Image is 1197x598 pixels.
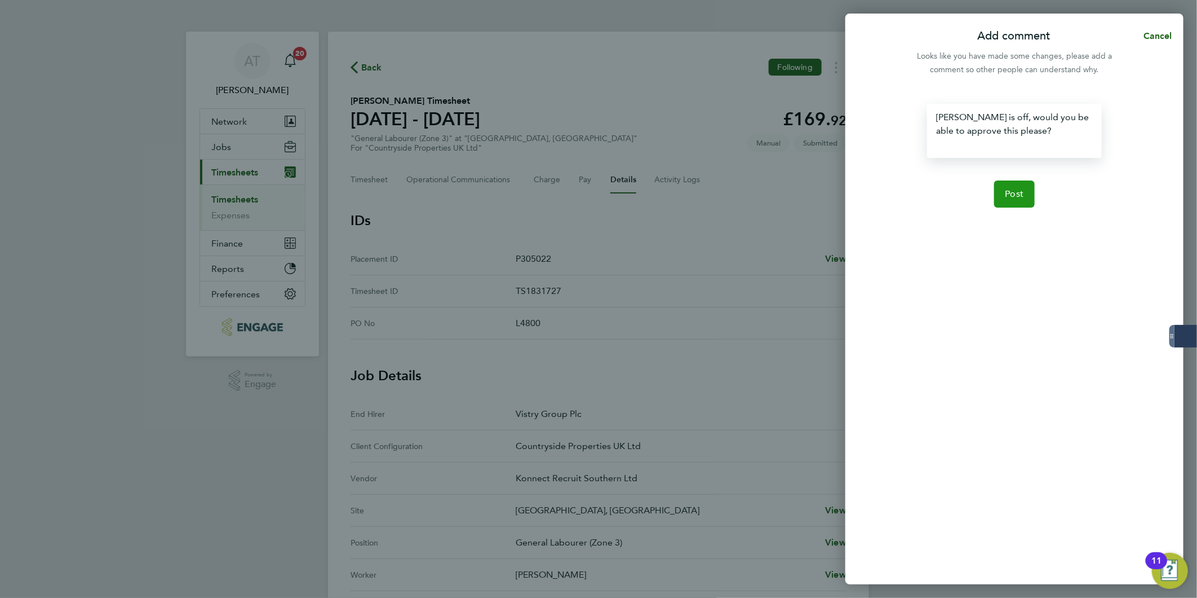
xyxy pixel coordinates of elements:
span: Cancel [1140,30,1172,41]
button: Open Resource Center, 11 new notifications [1152,553,1188,589]
span: Post [1005,188,1024,200]
button: Post [994,181,1035,208]
button: Cancel [1125,25,1183,47]
div: [PERSON_NAME] is off, would you be able to approve this please? [927,104,1101,158]
div: 11 [1151,561,1161,575]
div: Looks like you have made some changes, please add a comment so other people can understand why. [911,50,1118,77]
p: Add comment [977,28,1050,44]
